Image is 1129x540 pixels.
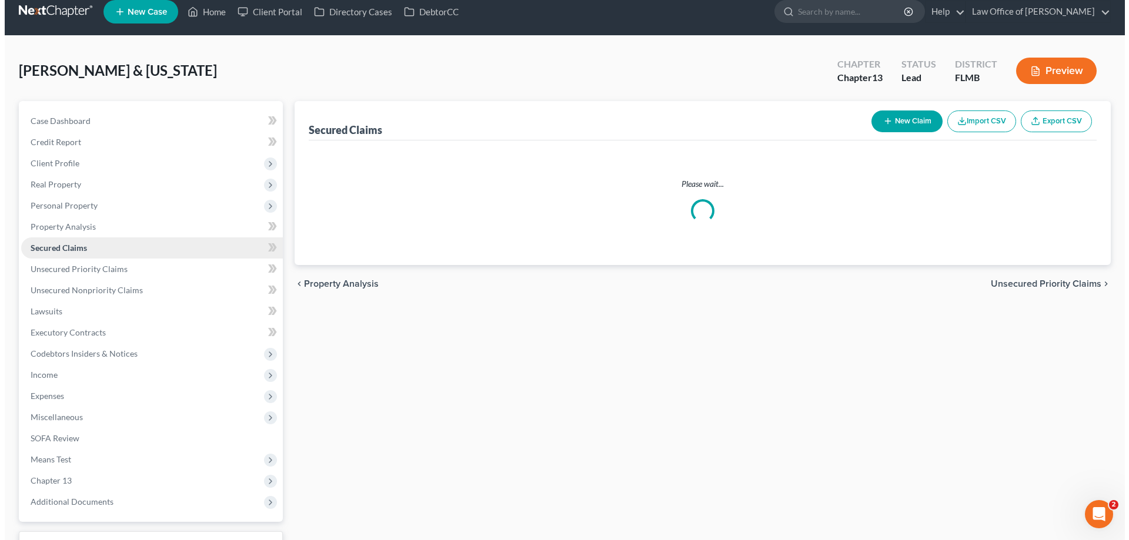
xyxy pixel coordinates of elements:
[16,322,278,343] a: Executory Contracts
[1080,500,1108,528] iframe: Intercom live chat
[26,391,59,401] span: Expenses
[16,428,278,449] a: SOFA Review
[943,110,1011,132] button: Import CSV
[313,178,1083,190] p: Please wait...
[867,110,938,132] button: New Claim
[986,279,1097,289] span: Unsecured Priority Claims
[26,285,138,295] span: Unsecured Nonpriority Claims
[26,179,76,189] span: Real Property
[290,279,374,289] button: chevron_left Property Analysis
[26,306,58,316] span: Lawsuits
[793,1,901,22] input: Search by name...
[1104,500,1114,509] span: 2
[950,71,993,85] div: FLMB
[16,132,278,153] a: Credit Report
[26,158,75,168] span: Client Profile
[26,243,82,253] span: Secured Claims
[26,200,93,210] span: Personal Property
[304,123,378,137] div: Secured Claims
[393,1,460,22] a: DebtorCC
[961,1,1105,22] a: Law Office of [PERSON_NAME]
[26,264,123,274] span: Unsecured Priority Claims
[1097,279,1106,289] i: chevron_right
[897,71,931,85] div: Lead
[921,1,960,22] a: Help
[833,71,878,85] div: Chapter
[16,280,278,301] a: Unsecured Nonpriority Claims
[26,433,75,443] span: SOFA Review
[14,62,212,79] span: [PERSON_NAME] & [US_STATE]
[26,454,66,464] span: Means Test
[1011,58,1092,84] button: Preview
[227,1,303,22] a: Client Portal
[26,327,101,337] span: Executory Contracts
[986,279,1106,289] button: Unsecured Priority Claims chevron_right
[26,116,86,126] span: Case Dashboard
[299,279,374,289] span: Property Analysis
[16,301,278,322] a: Lawsuits
[16,216,278,237] a: Property Analysis
[26,412,78,422] span: Miscellaneous
[833,58,878,71] div: Chapter
[26,137,76,147] span: Credit Report
[123,8,162,16] span: New Case
[16,110,278,132] a: Case Dashboard
[1016,110,1087,132] a: Export CSV
[16,259,278,280] a: Unsecured Priority Claims
[26,370,53,380] span: Income
[303,1,393,22] a: Directory Cases
[16,237,278,259] a: Secured Claims
[897,58,931,71] div: Status
[867,72,878,83] span: 13
[290,279,299,289] i: chevron_left
[26,222,91,232] span: Property Analysis
[950,58,993,71] div: District
[26,348,133,358] span: Codebtors Insiders & Notices
[26,475,67,485] span: Chapter 13
[26,497,109,507] span: Additional Documents
[177,1,227,22] a: Home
